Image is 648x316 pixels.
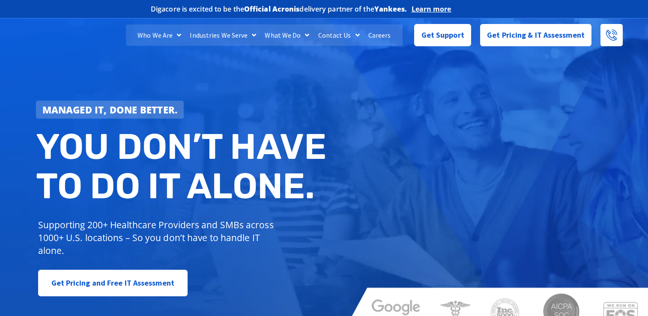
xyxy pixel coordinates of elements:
[364,24,395,46] a: Careers
[26,23,84,48] img: DigaCore Technology Consulting
[456,3,498,15] img: Acronis
[42,103,178,116] strong: Managed IT, done better.
[185,24,260,46] a: Industries We Serve
[480,24,591,46] a: Get Pricing & IT Assessment
[38,218,278,257] p: Supporting 200+ Healthcare Providers and SMBs across 1000+ U.S. locations – So you don’t have to ...
[126,24,403,46] nav: Menu
[414,24,471,46] a: Get Support
[151,6,407,12] h2: Digacore is excited to be the delivery partner of the
[38,270,188,296] a: Get Pricing and Free IT Assessment
[421,27,464,44] span: Get Support
[244,4,300,14] b: Official Acronis
[314,24,364,46] a: Contact Us
[51,274,174,292] span: Get Pricing and Free IT Assessment
[36,127,331,206] h2: You don’t have to do IT alone.
[487,27,585,44] span: Get Pricing & IT Assessment
[374,4,407,14] b: Yankees.
[260,24,314,46] a: What We Do
[412,5,451,13] a: Learn more
[36,101,184,119] a: Managed IT, done better.
[133,24,185,46] a: Who We Are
